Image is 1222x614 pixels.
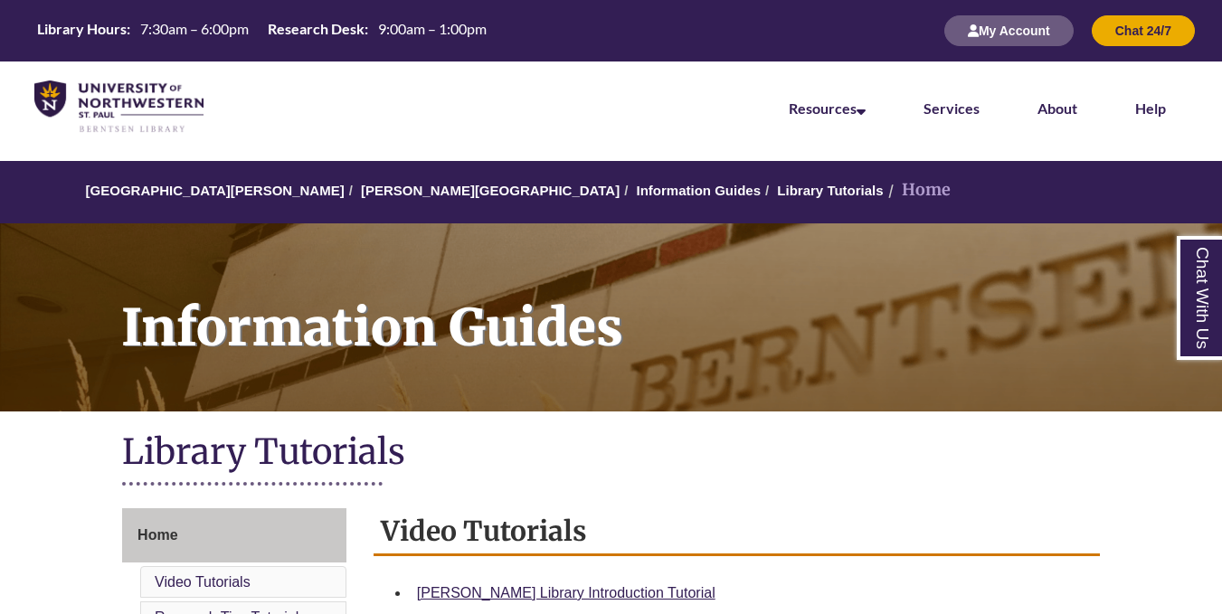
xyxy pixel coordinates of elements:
[944,23,1074,38] a: My Account
[378,20,487,37] span: 9:00am – 1:00pm
[30,19,494,42] table: Hours Today
[1135,99,1166,117] a: Help
[1092,23,1195,38] a: Chat 24/7
[30,19,133,39] th: Library Hours:
[789,99,866,117] a: Resources
[34,80,204,134] img: UNWSP Library Logo
[374,508,1100,556] h2: Video Tutorials
[924,99,980,117] a: Services
[137,527,177,543] span: Home
[86,183,345,198] a: [GEOGRAPHIC_DATA][PERSON_NAME]
[122,508,346,562] a: Home
[637,183,762,198] a: Information Guides
[122,430,1100,477] h1: Library Tutorials
[261,19,371,39] th: Research Desk:
[944,15,1074,46] button: My Account
[417,585,715,600] a: [PERSON_NAME] Library Introduction Tutorial
[1092,15,1195,46] button: Chat 24/7
[155,574,251,590] a: Video Tutorials
[777,183,883,198] a: Library Tutorials
[30,19,494,43] a: Hours Today
[361,183,620,198] a: [PERSON_NAME][GEOGRAPHIC_DATA]
[1037,99,1077,117] a: About
[140,20,249,37] span: 7:30am – 6:00pm
[884,177,951,203] li: Home
[101,223,1222,388] h1: Information Guides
